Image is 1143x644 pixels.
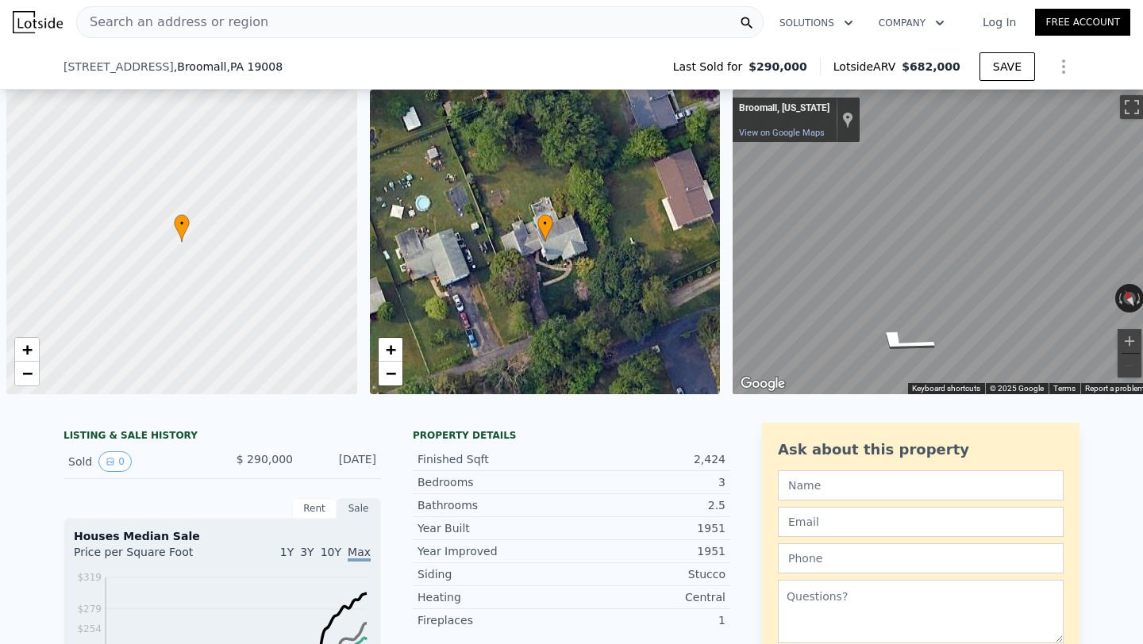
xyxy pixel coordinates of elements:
[413,429,730,442] div: Property details
[348,546,371,562] span: Max
[833,59,902,75] span: Lotside ARV
[571,520,725,536] div: 1951
[749,59,807,75] span: $290,000
[767,9,866,37] button: Solutions
[292,498,337,519] div: Rent
[174,214,190,242] div: •
[418,497,571,513] div: Bathrooms
[418,451,571,467] div: Finished Sqft
[964,14,1035,30] a: Log In
[778,543,1064,573] input: Phone
[418,520,571,536] div: Year Built
[778,439,1064,461] div: Ask about this property
[22,363,33,383] span: −
[379,338,402,362] a: Zoom in
[571,474,725,490] div: 3
[13,11,63,33] img: Lotside
[379,362,402,385] a: Zoom out
[77,604,102,615] tspan: $279
[571,566,725,582] div: Stucco
[1115,284,1124,312] button: Rotate counterclockwise
[385,339,395,359] span: +
[990,384,1044,393] span: © 2025 Google
[1118,329,1141,353] button: Zoom in
[77,572,102,583] tspan: $319
[226,60,283,73] span: , PA 19008
[866,9,957,37] button: Company
[418,543,571,559] div: Year Improved
[15,338,39,362] a: Zoom in
[385,363,395,383] span: −
[418,474,571,490] div: Bedrooms
[300,546,314,558] span: 3Y
[778,470,1064,500] input: Name
[673,59,749,75] span: Last Sold for
[321,546,341,558] span: 10Y
[280,546,294,558] span: 1Y
[418,612,571,628] div: Fireplaces
[174,217,190,231] span: •
[739,102,829,115] div: Broomall, [US_STATE]
[74,528,371,544] div: Houses Median Sale
[571,543,725,559] div: 1951
[237,453,293,466] span: $ 290,000
[1035,9,1130,36] a: Free Account
[537,217,553,231] span: •
[77,623,102,634] tspan: $254
[778,507,1064,537] input: Email
[979,52,1035,81] button: SAVE
[22,339,33,359] span: +
[537,214,553,242] div: •
[912,383,980,394] button: Keyboard shortcuts
[63,59,174,75] span: [STREET_ADDRESS]
[1118,354,1141,378] button: Zoom out
[74,544,222,569] div: Price per Square Foot
[739,128,825,138] a: View on Google Maps
[1118,283,1141,314] button: Reset the view
[737,374,789,394] a: Open this area in Google Maps (opens a new window)
[843,324,962,360] path: Go West
[1048,51,1079,82] button: Show Options
[63,429,381,445] div: LISTING & SALE HISTORY
[902,60,960,73] span: $682,000
[77,13,268,32] span: Search an address or region
[842,111,853,128] a: Show location on map
[418,566,571,582] div: Siding
[737,374,789,394] img: Google
[571,612,725,628] div: 1
[98,451,132,472] button: View historical data
[174,59,283,75] span: , Broomall
[418,589,571,605] div: Heating
[306,451,376,472] div: [DATE]
[571,497,725,513] div: 2.5
[15,362,39,385] a: Zoom out
[571,589,725,605] div: Central
[337,498,381,519] div: Sale
[571,451,725,467] div: 2,424
[68,451,210,472] div: Sold
[1053,384,1076,393] a: Terms (opens in new tab)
